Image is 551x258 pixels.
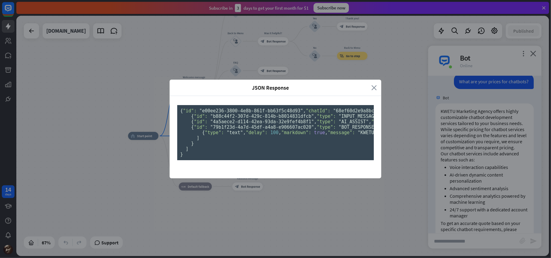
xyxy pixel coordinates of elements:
span: "79b1f23d-4a7d-45df-a4a8-e906607ac020" [210,124,314,130]
span: JSON Response [174,84,367,91]
span: "SOURCE": [371,119,396,124]
span: "message": [328,130,355,135]
span: "id": [194,119,207,124]
span: "chatId": [306,108,330,114]
span: "markdown": [281,130,311,135]
span: "4a5aece2-d114-42ea-93da-32e9fef4b8f1" [210,119,314,124]
span: "type": [205,130,224,135]
span: "id": [194,124,207,130]
span: "BOT_RESPONSE" [339,124,377,130]
span: "id": [183,108,197,114]
span: "AI_ASSIST" [339,119,369,124]
span: "type": [317,119,336,124]
span: "INPUT_MESSAGE" [339,114,380,119]
span: "b88c44f2-307d-429c-814b-b8014831dfcb" [210,114,314,119]
span: "id": [194,114,207,119]
span: "delay": [246,130,268,135]
pre: { , , , , , , , { , , , , , , , , , , , , }, [ , , ], [ { , , }, { , , }, { , , [ { , , , } ] } ] } [177,105,374,160]
span: "type": [317,124,336,130]
i: close [371,84,377,91]
span: "68ef60d2e9a8bc00072e2d2a" [333,108,404,114]
span: "type": [317,114,336,119]
span: "e00ee236-3800-4e8b-861f-bb63f5c48d93" [199,108,303,114]
span: true [314,130,325,135]
span: "text" [227,130,243,135]
button: Open LiveChat chat widget [5,2,23,21]
span: 100 [270,130,279,135]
